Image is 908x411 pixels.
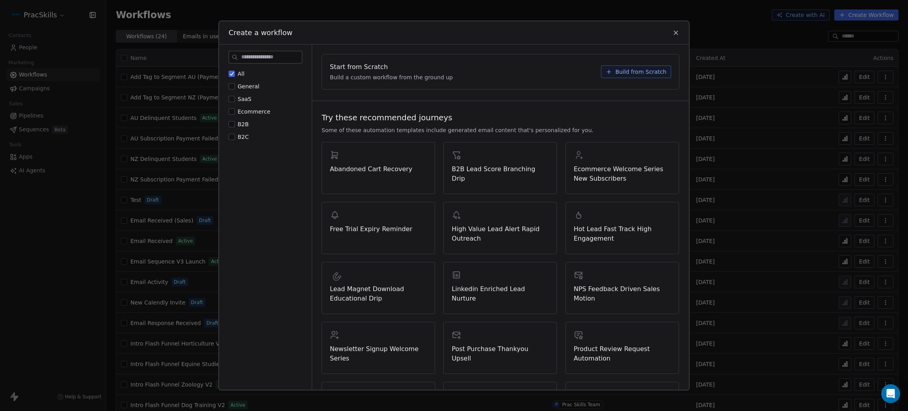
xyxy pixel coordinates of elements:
span: Free Trial Expiry Reminder [330,224,427,234]
span: SaaS [238,96,251,102]
span: Try these recommended journeys [322,112,452,123]
span: Linkedin Enriched Lead Nurture [452,284,549,303]
span: General [238,83,259,90]
span: Build a custom workflow from the ground up [330,73,453,81]
span: Product Review Request Automation [574,344,671,363]
span: Build from Scratch [615,68,666,76]
span: Start from Scratch [330,62,388,72]
span: Ecommerce [238,108,270,115]
button: Build from Scratch [601,65,671,78]
span: B2B Lead Score Branching Drip [452,164,549,183]
span: Create a workflow [229,28,292,38]
button: Ecommerce [229,108,235,116]
span: High Value Lead Alert Rapid Outreach [452,224,549,243]
span: NPS Feedback Driven Sales Motion [574,284,671,303]
button: SaaS [229,95,235,103]
span: Lead Magnet Download Educational Drip [330,284,427,303]
span: B2C [238,134,249,140]
button: B2C [229,133,235,141]
button: B2B [229,120,235,128]
button: All [229,70,235,78]
span: Abandoned Cart Recovery [330,164,427,174]
button: General [229,82,235,90]
span: Hot Lead Fast Track High Engagement [574,224,671,243]
span: B2B [238,121,249,127]
span: Newsletter Signup Welcome Series [330,344,427,363]
span: Ecommerce Welcome Series New Subscribers [574,164,671,183]
span: Some of these automation templates include generated email content that's personalized for you. [322,126,594,134]
div: Open Intercom Messenger [881,384,900,403]
span: Post Purchase Thankyou Upsell [452,344,549,363]
span: All [238,71,244,77]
